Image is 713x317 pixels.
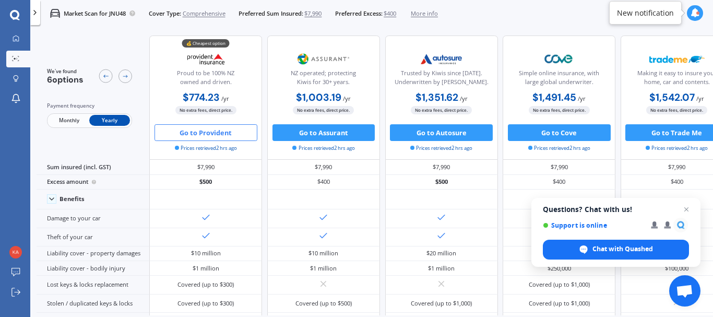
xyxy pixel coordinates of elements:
b: $1,351.62 [415,91,458,104]
p: Market Scan for JNU48 [64,9,126,18]
div: $400 [267,175,380,190]
div: $10 million [308,249,338,257]
div: NZ operated; protecting Kiwis for 30+ years. [275,69,373,90]
span: No extra fees, direct price. [293,106,354,114]
div: Theft of your car [37,228,149,246]
div: Trusted by Kiwis since [DATE]. Underwritten by [PERSON_NAME]. [392,69,490,90]
div: $20 million [426,249,456,257]
button: Go to Provident [155,124,257,141]
div: Liability cover - property damages [37,246,149,261]
span: No extra fees, direct price. [175,106,236,114]
span: Monthly [49,115,89,126]
div: $250,000 [548,264,571,273]
span: Support is online [543,221,644,229]
span: Questions? Chat with us! [543,205,689,214]
div: $1 million [428,264,455,273]
span: More info [411,9,438,18]
span: Cover Type: [149,9,181,18]
div: Covered (up to $300) [177,299,234,308]
div: New notification [617,8,674,18]
div: Damage to your car [37,209,149,228]
div: $500 [385,175,498,190]
div: Liability cover - bodily injury [37,261,149,276]
span: 6 options [47,74,84,85]
span: / yr [460,95,468,102]
div: Proud to be 100% NZ owned and driven. [157,69,255,90]
div: $400 [503,175,615,190]
span: $400 [384,9,396,18]
div: $1 million [193,264,219,273]
button: Go to Assurant [272,124,375,141]
span: Yearly [89,115,130,126]
span: Prices retrieved 2 hrs ago [292,145,354,152]
div: Payment frequency [47,102,132,110]
span: No extra fees, direct price. [646,106,707,114]
div: Covered (up to $1,000) [411,299,472,308]
div: Benefits [60,195,85,203]
span: Chat with Quashed [592,244,653,254]
span: / yr [221,95,229,102]
span: Prices retrieved 2 hrs ago [175,145,237,152]
span: Preferred Sum Insured: [239,9,303,18]
div: Lost keys & locks replacement [37,276,149,294]
div: $7,990 [267,160,380,174]
div: $1 million [310,264,337,273]
span: $7,990 [304,9,322,18]
span: We've found [47,68,84,75]
div: $7,990 [385,160,498,174]
div: Sum insured (incl. GST) [37,160,149,174]
button: Go to Cove [508,124,611,141]
span: Prices retrieved 2 hrs ago [410,145,472,152]
div: $7,990 [503,160,615,174]
div: Covered (up to $300) [177,280,234,289]
img: Autosure.webp [414,49,469,69]
span: / yr [578,95,586,102]
b: $774.23 [183,91,220,104]
b: $1,542.07 [649,91,695,104]
span: Prices retrieved 2 hrs ago [528,145,590,152]
div: Covered (up to $1,000) [529,280,590,289]
span: No extra fees, direct price. [529,106,590,114]
span: Chat with Quashed [543,240,689,260]
div: Covered (up to $1,000) [529,299,590,308]
b: $1,491.45 [532,91,576,104]
div: $7,990 [149,160,262,174]
span: No extra fees, direct price. [411,106,472,114]
span: Preferred Excess: [335,9,383,18]
img: Trademe.webp [649,49,705,69]
span: Prices retrieved 2 hrs ago [646,145,708,152]
img: 8803db7b17cb1987282393659cdccab8 [9,246,22,259]
span: Comprehensive [183,9,225,18]
div: $10 million [191,249,221,257]
b: $1,003.19 [296,91,341,104]
button: Go to Autosure [390,124,493,141]
img: car.f15378c7a67c060ca3f3.svg [50,8,60,18]
div: Excess amount [37,175,149,190]
div: $100,000 [665,264,688,273]
div: Stolen / duplicated keys & locks [37,295,149,313]
img: Assurant.png [296,49,351,69]
div: Simple online insurance, with large global underwriter. [510,69,608,90]
span: / yr [343,95,351,102]
div: 💰 Cheapest option [182,39,230,48]
div: Covered (up to $500) [295,299,352,308]
span: / yr [696,95,704,102]
div: $500 [149,175,262,190]
a: Open chat [669,275,700,307]
img: Cove.webp [531,49,587,69]
img: Provident.png [179,49,234,69]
